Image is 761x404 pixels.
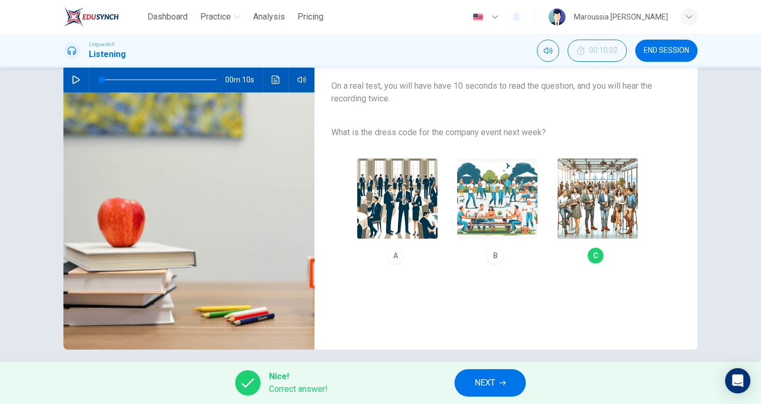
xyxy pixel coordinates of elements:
span: Analysis [253,11,285,23]
div: Open Intercom Messenger [725,368,750,393]
span: On a real test, you will have have 10 seconds to read the question, and you will hear the recordi... [331,80,664,105]
span: 00m 10s [225,67,263,92]
button: Practice [196,7,245,26]
div: Maroussia [PERSON_NAME] [574,11,668,23]
div: Mute [537,40,559,62]
a: EduSynch logo [63,6,143,27]
button: Click to see the audio transcription [267,67,284,92]
button: END SESSION [635,40,698,62]
span: Dashboard [147,11,188,23]
img: Profile picture [549,8,565,25]
span: Correct answer! [269,383,328,396]
div: Hide [568,40,627,62]
img: Listen to a clip about the dress code for an event. [63,92,314,350]
img: en [471,13,485,21]
button: Dashboard [143,7,192,26]
img: EduSynch logo [63,6,119,27]
span: What is the dress code for the company event next week? [331,126,664,139]
span: 00:10:02 [589,46,618,55]
span: END SESSION [644,46,689,55]
span: Nice! [269,370,328,383]
button: Pricing [293,7,328,26]
span: Linguaskill [89,41,115,48]
h1: Listening [89,48,126,61]
button: Analysis [249,7,289,26]
button: NEXT [454,369,526,397]
button: 00:10:02 [568,40,627,62]
span: NEXT [475,375,495,390]
span: Practice [200,11,231,23]
span: Pricing [298,11,323,23]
